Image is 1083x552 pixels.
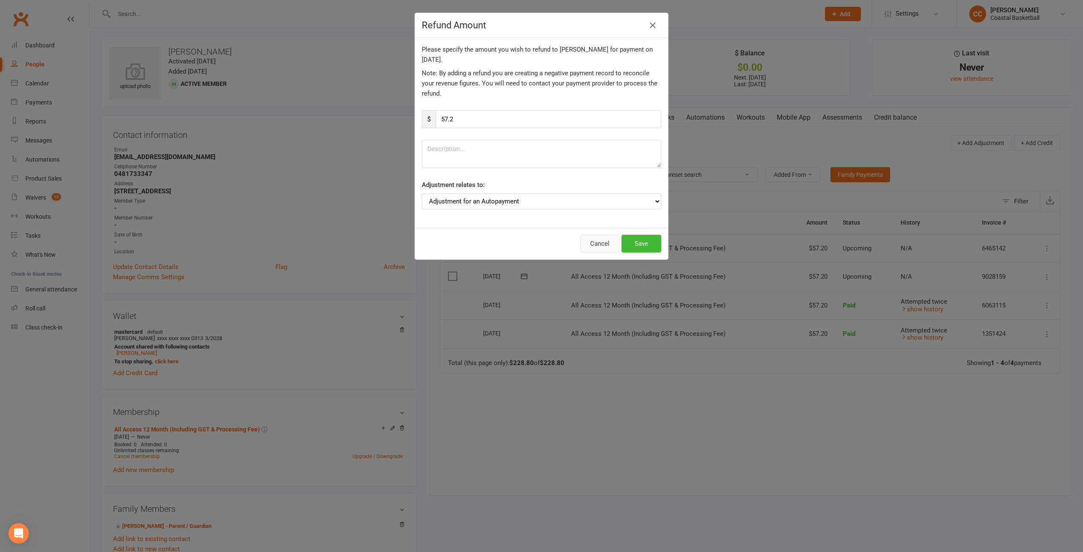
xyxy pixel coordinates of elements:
div: Note: By adding a refund you are creating a negative payment record to reconcile your revenue fig... [422,68,661,99]
label: Adjustment relates to: [422,180,485,190]
button: Close [646,19,660,32]
span: $ [422,110,436,128]
div: Open Intercom Messenger [8,523,29,544]
h4: Refund Amount [422,20,661,30]
button: Cancel [580,235,619,253]
div: Please specify the amount you wish to refund to [PERSON_NAME] for payment on [DATE]. [422,44,661,65]
button: Save [621,235,661,253]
